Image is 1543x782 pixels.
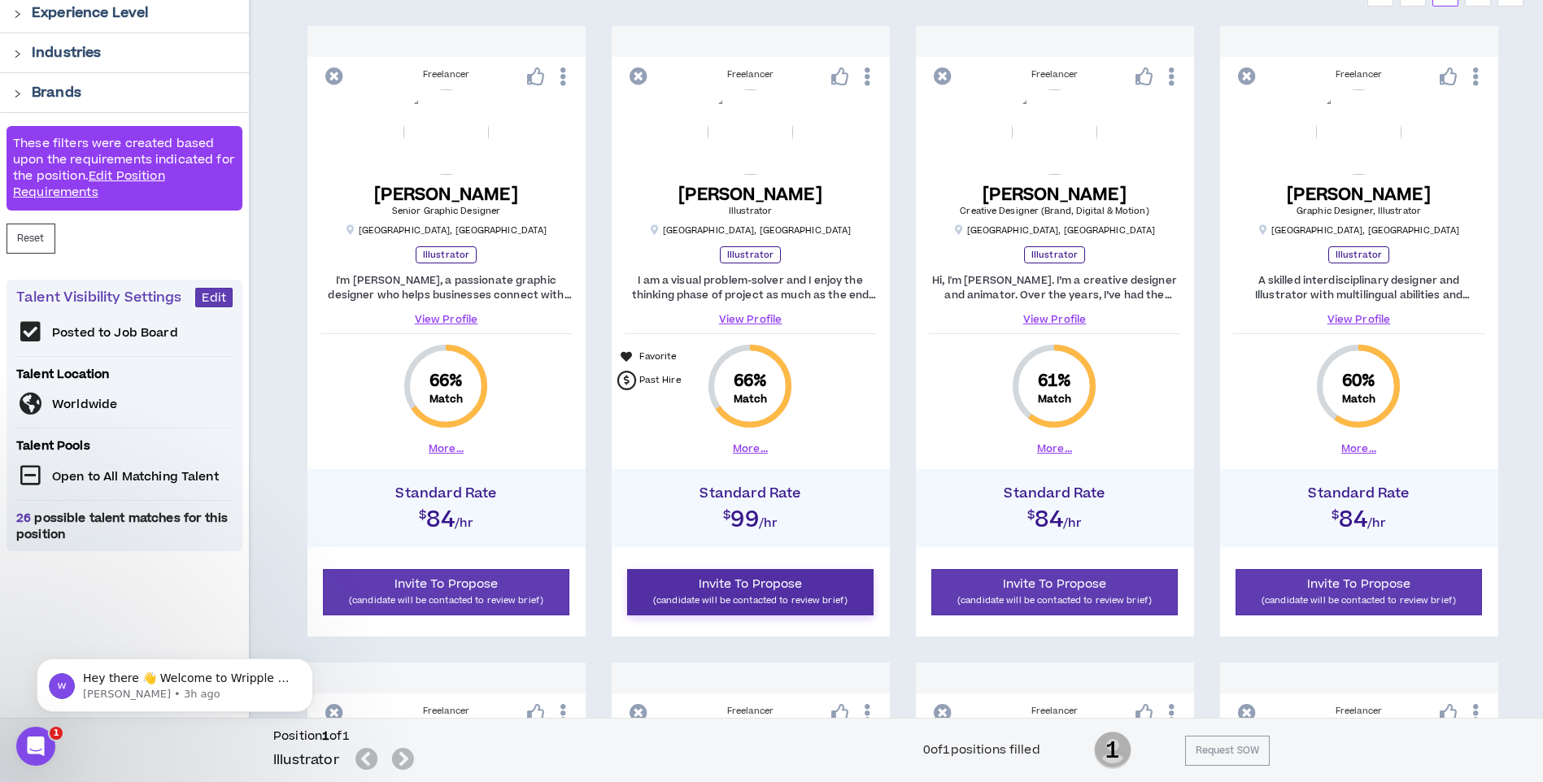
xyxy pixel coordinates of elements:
[734,370,767,393] span: 66 %
[320,273,573,302] p: I'm [PERSON_NAME], a passionate graphic designer who helps businesses connect with their audience...
[620,485,882,502] h4: Standard Rate
[12,624,338,738] iframe: Intercom notifications message
[1341,441,1376,456] button: More...
[733,441,768,456] button: More...
[759,515,778,532] span: /hr
[13,167,165,201] a: Edit Position Requirements
[954,224,1156,237] p: [GEOGRAPHIC_DATA] , [GEOGRAPHIC_DATA]
[13,50,22,59] span: right
[273,750,339,770] h5: Illustrator
[429,370,463,393] span: 66 %
[320,68,573,81] div: Freelancer
[195,288,233,307] button: Edit
[333,593,560,608] p: (candidate will be contacted to review brief)
[638,593,864,608] p: (candidate will be contacted to review brief)
[625,705,877,718] div: Freelancer
[960,205,1149,217] span: Creative Designer (Brand, Digital & Motion)
[1094,730,1131,771] span: 1
[429,393,464,406] small: Match
[625,68,877,81] div: Freelancer
[52,325,178,341] p: Posted to Job Board
[1185,736,1270,766] button: Request SOW
[1367,515,1386,532] span: /hr
[929,273,1181,302] p: Hi, I'm [PERSON_NAME]. I’m a creative designer and animator. Over the years, I’ve had the chance ...
[1287,185,1431,205] h5: [PERSON_NAME]
[429,441,464,456] button: More...
[1233,68,1485,81] div: Freelancer
[1342,370,1375,393] span: 60 %
[1003,576,1107,593] span: Invite To Propose
[392,205,500,217] span: Senior Graphic Designer
[374,185,518,205] h5: [PERSON_NAME]
[734,393,768,406] small: Match
[16,510,233,543] span: possible talent matches for this position
[929,68,1181,81] div: Freelancer
[1307,576,1411,593] span: Invite To Propose
[708,89,793,175] img: 2VQVSWcv4OqdE1D1lIPZAN4t6TJqVVjqoMObPPEv.png
[394,576,499,593] span: Invite To Propose
[16,288,195,307] p: Talent Visibility Settings
[273,728,421,745] h6: Position of 1
[627,569,874,615] button: Invite To Propose(candidate will be contacted to review brief)
[455,515,473,532] span: /hr
[929,312,1181,327] a: View Profile
[923,741,1040,759] div: 0 of 1 positions filled
[639,350,678,364] p: Favorite
[32,3,148,23] p: Experience Level
[1236,569,1483,615] button: Invite To Propose(candidate will be contacted to review brief)
[323,569,570,615] button: Invite To Propose(candidate will be contacted to review brief)
[1038,370,1071,393] span: 61 %
[416,246,477,263] p: Illustrator
[1024,246,1085,263] p: Illustrator
[320,312,573,327] a: View Profile
[929,705,1181,718] div: Freelancer
[316,502,578,531] h2: $84
[1258,224,1460,237] p: [GEOGRAPHIC_DATA] , [GEOGRAPHIC_DATA]
[16,510,34,527] span: 26
[1246,593,1472,608] p: (candidate will be contacted to review brief)
[678,185,822,205] h5: [PERSON_NAME]
[1063,515,1082,532] span: /hr
[1233,312,1485,327] a: View Profile
[620,502,882,531] h2: $99
[625,312,877,327] a: View Profile
[16,727,55,766] iframe: Intercom live chat
[639,374,682,388] p: Past Hire
[13,89,22,98] span: right
[320,705,573,718] div: Freelancer
[1328,246,1389,263] p: Illustrator
[1233,705,1485,718] div: Freelancer
[346,224,547,237] p: [GEOGRAPHIC_DATA] , [GEOGRAPHIC_DATA]
[1233,273,1485,302] p: A skilled interdisciplinary designer and Illustrator with multilingual abilities and internationa...
[1297,205,1421,217] span: Graphic Designer, Illustrator
[931,569,1179,615] button: Invite To Propose(candidate will be contacted to review brief)
[699,576,803,593] span: Invite To Propose
[202,290,226,306] span: Edit
[625,273,877,302] p: I am a visual problem-solver and I enjoy the thinking phase of project as much as the end result....
[1037,441,1072,456] button: More...
[1316,89,1401,175] img: VuLtR3YFWltawiBlZskOi6OVIfMra9vSgRlwAQcO.png
[650,224,852,237] p: [GEOGRAPHIC_DATA] , [GEOGRAPHIC_DATA]
[1228,502,1490,531] h2: $84
[960,185,1149,205] h5: [PERSON_NAME]
[13,10,22,19] span: right
[924,502,1186,531] h2: $84
[720,246,781,263] p: Illustrator
[729,205,772,217] span: Illustrator
[942,593,1168,608] p: (candidate will be contacted to review brief)
[1012,89,1097,175] img: XUdf4f3PIKm25cROMVVlMHDnfmXiio3vJB2VrWc2.png
[50,727,63,740] span: 1
[316,485,578,502] h4: Standard Rate
[1038,393,1072,406] small: Match
[924,485,1186,502] h4: Standard Rate
[1342,393,1376,406] small: Match
[7,126,242,211] div: These filters were created based upon the requirements indicated for the position.
[1228,485,1490,502] h4: Standard Rate
[32,83,81,102] p: Brands
[32,43,101,63] p: Industries
[403,89,489,175] img: H54VdoMhzDT8KubpO7vPFtB2ExeDgxEosuy5L21R.png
